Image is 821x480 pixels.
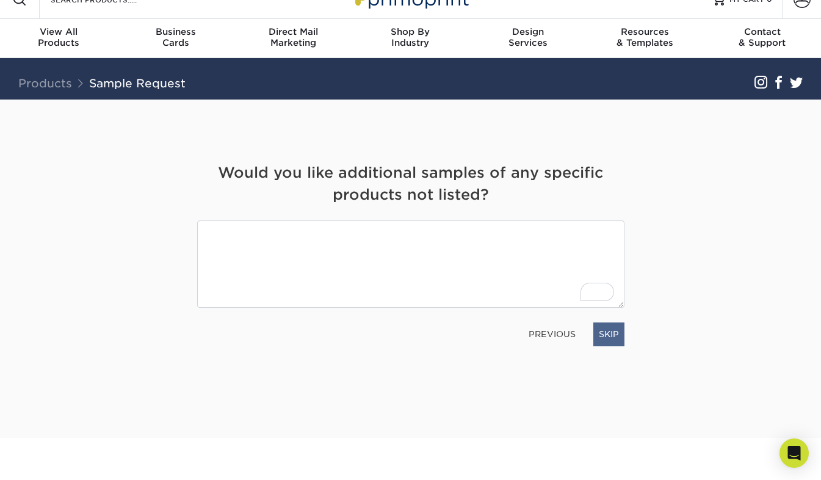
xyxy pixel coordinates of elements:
[18,76,72,90] a: Products
[704,26,821,37] span: Contact
[197,162,624,206] h4: Would you like additional samples of any specific products not listed?
[117,26,234,48] div: Cards
[352,19,469,58] a: Shop ByIndustry
[352,26,469,37] span: Shop By
[704,26,821,48] div: & Support
[352,26,469,48] div: Industry
[704,19,821,58] a: Contact& Support
[593,322,624,346] a: SKIP
[587,26,704,37] span: Resources
[469,19,587,58] a: DesignServices
[524,324,580,344] a: PREVIOUS
[469,26,587,37] span: Design
[587,26,704,48] div: & Templates
[117,26,234,37] span: Business
[234,19,352,58] a: Direct MailMarketing
[469,26,587,48] div: Services
[779,438,809,468] div: Open Intercom Messenger
[587,19,704,58] a: Resources& Templates
[234,26,352,48] div: Marketing
[117,19,234,58] a: BusinessCards
[197,220,624,308] textarea: To enrich screen reader interactions, please activate Accessibility in Grammarly extension settings
[234,26,352,37] span: Direct Mail
[89,76,186,90] a: Sample Request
